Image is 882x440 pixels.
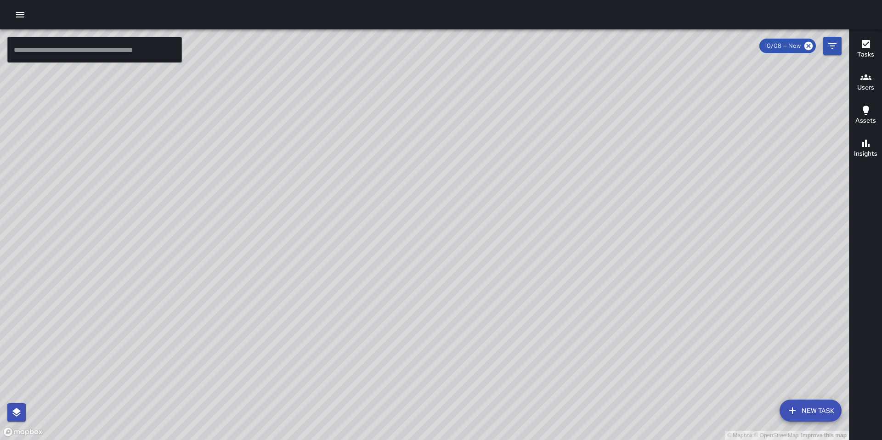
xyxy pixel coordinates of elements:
button: New Task [780,400,842,422]
button: Tasks [849,33,882,66]
h6: Assets [855,116,876,126]
button: Insights [849,132,882,165]
div: 10/08 — Now [759,39,816,53]
span: 10/08 — Now [759,41,806,51]
h6: Users [857,83,874,93]
h6: Insights [854,149,877,159]
h6: Tasks [857,50,874,60]
button: Assets [849,99,882,132]
button: Users [849,66,882,99]
button: Filters [823,37,842,55]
